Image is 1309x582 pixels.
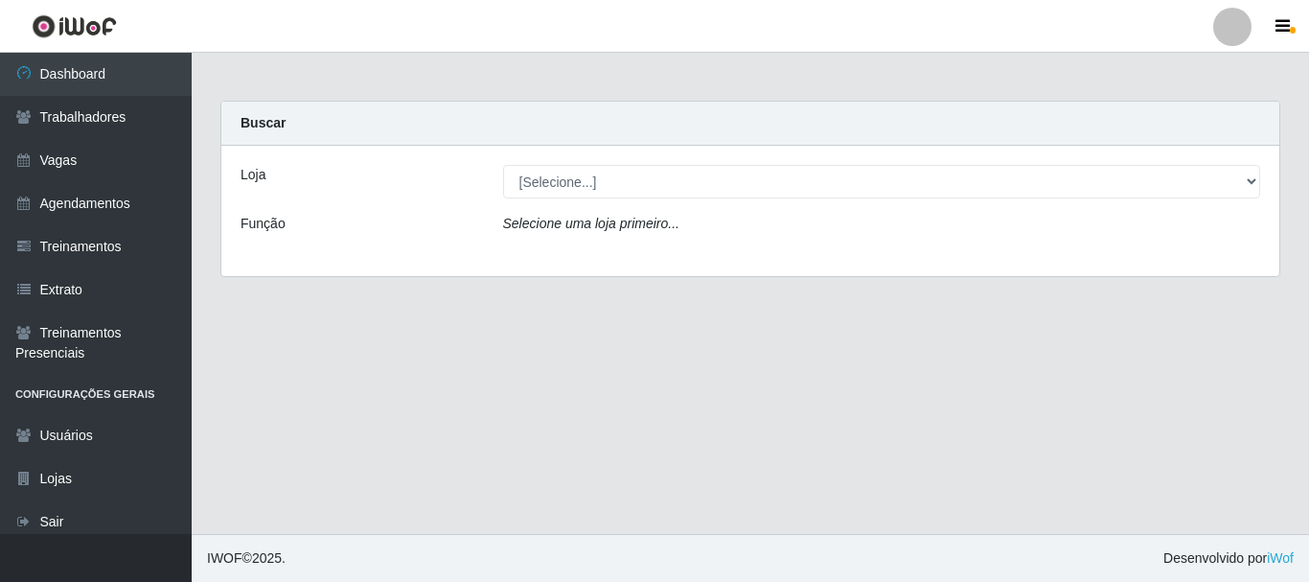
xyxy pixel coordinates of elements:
i: Selecione uma loja primeiro... [503,216,679,231]
a: iWof [1267,550,1294,566]
img: CoreUI Logo [32,14,117,38]
span: IWOF [207,550,242,566]
span: Desenvolvido por [1163,548,1294,569]
label: Loja [241,165,265,185]
span: © 2025 . [207,548,286,569]
strong: Buscar [241,115,286,130]
label: Função [241,214,286,234]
